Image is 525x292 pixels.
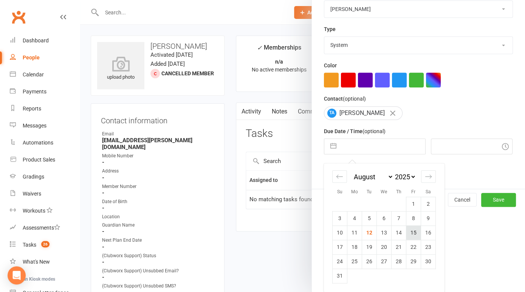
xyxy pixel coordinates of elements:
[23,54,40,61] div: People
[10,253,80,270] a: What's New
[367,189,372,194] small: Tu
[406,240,421,254] td: Friday, August 22, 2025
[406,197,421,211] td: Friday, August 1, 2025
[324,127,386,135] label: Due Date / Time
[421,170,436,183] div: Move forward to switch to the next month.
[411,189,415,194] small: Fr
[10,117,80,134] a: Messages
[10,32,80,49] a: Dashboard
[8,266,26,284] div: Open Intercom Messenger
[9,8,28,26] a: Clubworx
[324,162,368,170] label: Email preferences
[23,174,44,180] div: Gradings
[10,134,80,151] a: Automations
[10,185,80,202] a: Waivers
[332,170,347,183] div: Move backward to switch to the previous month.
[333,254,347,269] td: Sunday, August 24, 2025
[324,95,366,103] label: Contact
[333,225,347,240] td: Sunday, August 10, 2025
[377,254,392,269] td: Wednesday, August 27, 2025
[396,189,401,194] small: Th
[324,61,337,70] label: Color
[377,240,392,254] td: Wednesday, August 20, 2025
[10,151,80,168] a: Product Sales
[406,211,421,225] td: Friday, August 8, 2025
[351,189,358,194] small: Mo
[347,225,362,240] td: Monday, August 11, 2025
[10,49,80,66] a: People
[448,193,477,207] button: Cancel
[23,208,45,214] div: Workouts
[426,189,431,194] small: Sa
[23,242,36,248] div: Tasks
[23,259,50,265] div: What's New
[347,211,362,225] td: Monday, August 4, 2025
[392,240,406,254] td: Thursday, August 21, 2025
[10,236,80,253] a: Tasks 26
[324,25,336,33] label: Type
[23,191,41,197] div: Waivers
[406,225,421,240] td: Friday, August 15, 2025
[23,71,44,78] div: Calendar
[347,240,362,254] td: Monday, August 18, 2025
[23,225,60,231] div: Assessments
[23,37,49,43] div: Dashboard
[362,254,377,269] td: Tuesday, August 26, 2025
[10,168,80,185] a: Gradings
[392,254,406,269] td: Thursday, August 28, 2025
[41,241,50,247] span: 26
[377,211,392,225] td: Wednesday, August 6, 2025
[23,106,41,112] div: Reports
[421,254,436,269] td: Saturday, August 30, 2025
[337,189,342,194] small: Su
[333,211,347,225] td: Sunday, August 3, 2025
[327,109,336,118] span: TA
[23,123,46,129] div: Messages
[10,219,80,236] a: Assessments
[421,211,436,225] td: Saturday, August 9, 2025
[23,157,55,163] div: Product Sales
[421,225,436,240] td: Saturday, August 16, 2025
[406,254,421,269] td: Friday, August 29, 2025
[392,225,406,240] td: Thursday, August 14, 2025
[421,240,436,254] td: Saturday, August 23, 2025
[324,163,444,292] div: Calendar
[347,254,362,269] td: Monday, August 25, 2025
[362,225,377,240] td: Tuesday, August 12, 2025
[333,269,347,283] td: Sunday, August 31, 2025
[481,193,516,207] button: Save
[333,240,347,254] td: Sunday, August 17, 2025
[381,189,387,194] small: We
[324,106,403,120] div: [PERSON_NAME]
[10,66,80,83] a: Calendar
[23,140,53,146] div: Automations
[343,96,366,102] small: (optional)
[421,197,436,211] td: Saturday, August 2, 2025
[377,225,392,240] td: Wednesday, August 13, 2025
[23,89,46,95] div: Payments
[392,211,406,225] td: Thursday, August 7, 2025
[362,211,377,225] td: Tuesday, August 5, 2025
[362,240,377,254] td: Tuesday, August 19, 2025
[10,202,80,219] a: Workouts
[10,83,80,100] a: Payments
[362,128,386,134] small: (optional)
[10,100,80,117] a: Reports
